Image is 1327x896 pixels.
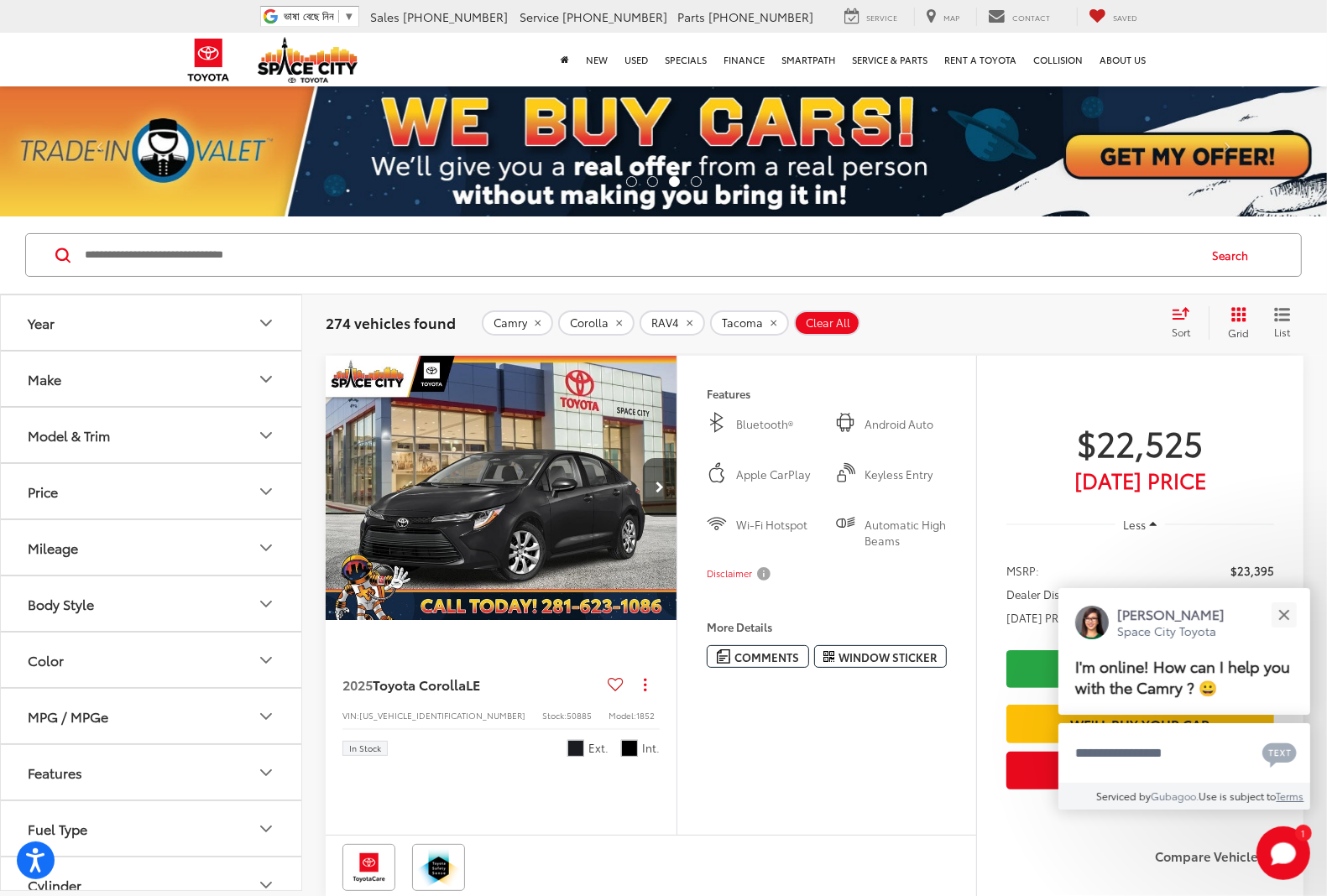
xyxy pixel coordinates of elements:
[494,316,527,330] span: Camry
[1256,826,1310,880] button: Toggle Chat Window
[346,847,392,888] img: Toyota Care
[1,520,303,575] button: MileageMileage
[678,8,706,25] span: Parts
[325,356,678,620] div: 2025 Toyota Corolla LE 0
[794,310,860,336] button: Clear All
[1266,596,1302,633] button: Close
[937,33,1026,86] a: Rent a Toyota
[1006,471,1274,488] span: [DATE] Price
[1058,588,1310,810] div: Close[PERSON_NAME]Space City ToyotaI'm online! How can I help you with the Camry ? 😀Type your mes...
[640,310,705,336] button: remove RAV4
[1,801,303,856] button: Fuel TypeFuel Type
[1,464,303,518] button: PricePrice
[28,596,94,612] div: Body Style
[520,8,560,25] span: Service
[177,33,240,87] img: Toyota
[1117,623,1225,639] p: Space City Toyota
[28,315,55,331] div: Year
[325,356,678,620] a: 2025 Toyota Corolla LE2025 Toyota Corolla LE2025 Toyota Corolla LE2025 Toyota Corolla LE
[736,466,818,483] span: Apple CarPlay
[1,745,303,800] button: FeaturesFeatures
[1013,12,1051,23] span: Contact
[542,709,567,721] span: Stock:
[1114,12,1138,23] span: Saved
[710,310,789,336] button: remove Tacoma
[553,33,578,86] a: Home
[256,313,276,333] div: Year
[1,352,303,406] button: MakeMake
[707,556,774,591] button: Disclaimer
[28,820,87,836] div: Fuel Type
[1262,741,1297,768] svg: Text
[256,594,276,614] div: Body Style
[588,740,609,756] span: Ext.
[1163,306,1209,340] button: Select sort value
[1006,609,1076,626] span: [DATE] PRICE
[736,517,818,548] span: Wi-Fi Hotspot
[570,316,609,330] span: Corolla
[833,8,911,26] a: Service
[1172,325,1190,339] span: Sort
[717,649,730,664] img: Comments
[482,310,553,336] button: remove Camry
[644,678,646,691] span: dropdown dots
[567,709,592,721] span: 50885
[256,482,276,502] div: Price
[1256,826,1310,880] svg: Start Chat
[1242,586,1274,602] span: -$870
[1,633,303,687] button: ColorColor
[976,8,1063,26] a: Contact
[1277,789,1304,803] a: Terms
[28,427,110,443] div: Model & Trim
[256,538,276,558] div: Mileage
[578,33,617,86] a: New
[707,388,947,399] h4: Features
[1,576,303,631] button: Body StyleBody Style
[657,33,716,86] a: Specials
[256,425,276,445] div: Model & Trim
[1301,829,1305,836] span: 1
[1,689,303,743] button: MPG / MPGeMPG / MPGe
[256,369,276,389] div: Make
[944,12,960,23] span: Map
[736,416,818,433] span: Bluetooth®
[621,740,638,757] span: Black
[415,847,462,888] img: Toyota Safety Sense
[617,33,657,86] a: Used
[1006,705,1274,742] a: We'll Buy Your Car
[28,539,78,555] div: Mileage
[865,517,947,548] span: Automatic High Beams
[806,316,850,330] span: Clear All
[774,33,844,86] a: SmartPath
[1262,306,1303,340] button: List View
[636,709,655,721] span: 1852
[1152,789,1199,803] a: Gubagoo.
[325,356,678,621] img: 2025 Toyota Corolla LE
[642,740,660,756] span: Int.
[707,645,808,668] button: Comments
[256,763,276,783] div: Features
[1075,655,1290,698] span: I'm online! How can I help you with the Camry ? 😀
[1209,306,1262,340] button: Grid View
[373,675,466,694] span: Toyota Corolla
[326,312,456,332] span: 274 vehicles found
[1006,421,1274,463] span: $22,525
[867,12,898,23] span: Service
[83,235,1196,275] input: Search by Make, Model, or Keyword
[823,650,834,664] i: Window Sticker
[1058,723,1310,784] textarea: Type your message
[1,295,303,350] button: YearYear
[258,37,358,83] img: Space City Toyota
[284,10,334,23] span: ভাষা বেছে নিন
[256,819,276,839] div: Fuel Type
[1,408,303,462] button: Model & TrimModel & Trim
[256,650,276,670] div: Color
[256,875,276,895] div: Cylinder
[1097,789,1152,803] span: Serviced by
[844,33,937,86] a: Service & Parts
[28,708,108,724] div: MPG / MPGe
[28,483,58,499] div: Price
[716,33,774,86] a: Finance
[342,709,359,721] span: VIN:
